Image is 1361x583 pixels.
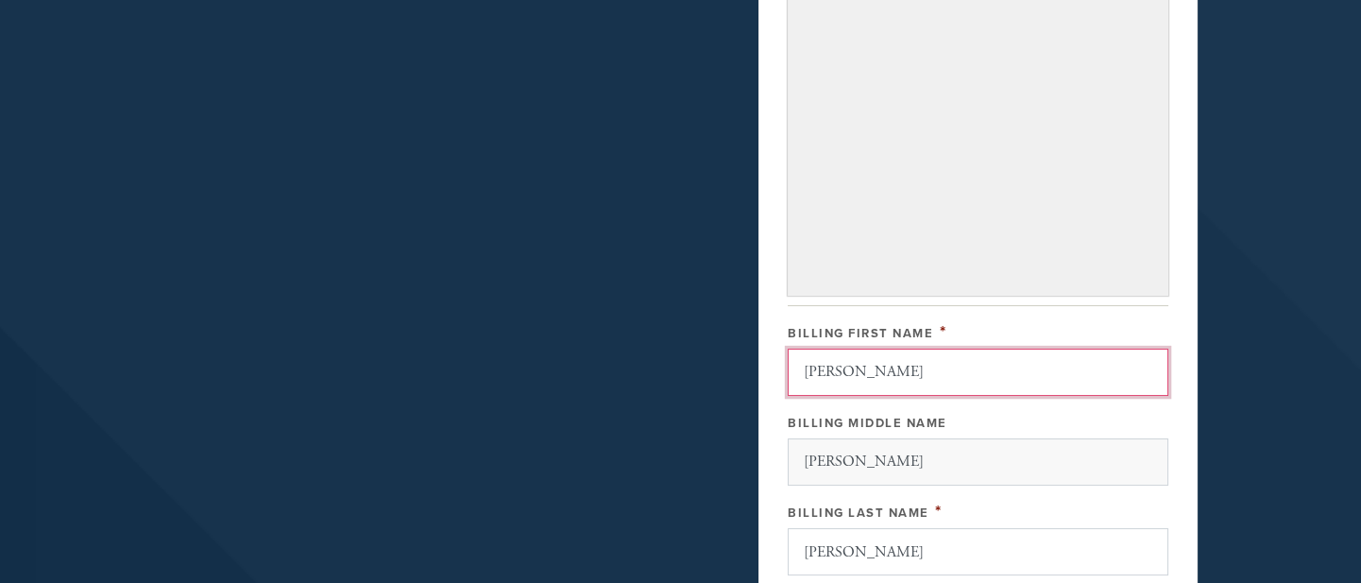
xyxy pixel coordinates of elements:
label: Billing Middle Name [788,416,947,431]
span: This field is required. [940,321,947,342]
label: Billing First Name [788,326,933,341]
span: This field is required. [935,501,943,522]
label: Billing Last Name [788,506,929,521]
